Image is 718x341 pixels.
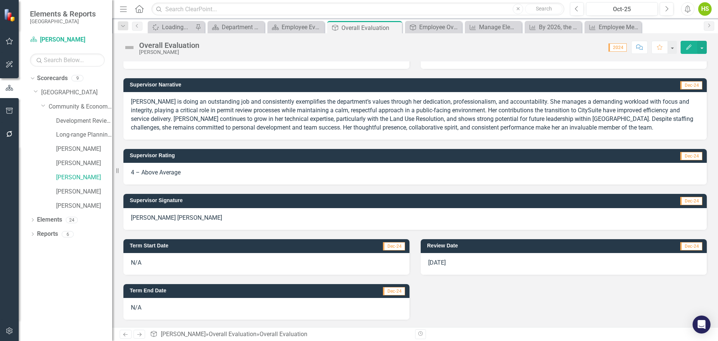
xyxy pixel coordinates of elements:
[680,81,702,89] span: Dec-24
[131,214,699,222] p: [PERSON_NAME] [PERSON_NAME]
[680,242,702,250] span: Dec-24
[123,42,135,54] img: Not Defined
[30,9,96,18] span: Elements & Reports
[282,22,322,32] div: Employee Evaluation Navigation
[37,230,58,238] a: Reports
[56,173,112,182] a: [PERSON_NAME]
[56,202,112,210] a: [PERSON_NAME]
[62,231,74,237] div: 6
[56,117,112,125] a: Development Review Program
[269,22,322,32] a: Employee Evaluation Navigation
[56,131,112,139] a: Long-range Planning Program
[536,6,552,12] span: Search
[30,54,105,67] input: Search Below...
[260,331,307,338] div: Overall Evaluation
[586,2,658,16] button: Oct-25
[162,22,193,32] div: Loading...
[56,145,112,153] a: [PERSON_NAME]
[41,88,112,97] a: [GEOGRAPHIC_DATA]
[71,75,83,82] div: 9
[130,243,303,249] h3: Term Start Date
[599,22,639,32] div: Employee Measure Report to Update
[527,22,580,32] a: By 2026, the Department will propose revisions to improve the certainty of outcomes in the develo...
[150,22,193,32] a: Loading...
[130,153,510,158] h3: Supervisor Rating
[130,82,527,88] h3: Supervisor Narrative
[222,22,263,32] div: Department Structure & Strategic Results
[698,2,712,16] button: HS
[56,188,112,196] a: [PERSON_NAME]
[209,22,263,32] a: Department Structure & Strategic Results
[49,103,112,111] a: Community & Economic Development Department
[539,22,580,32] div: By 2026, the Department will propose revisions to improve the certainty of outcomes in the develo...
[56,159,112,168] a: [PERSON_NAME]
[123,253,409,275] div: N/A
[130,288,300,293] h3: Term End Date
[209,331,257,338] a: Overall Evaluation
[151,3,564,16] input: Search ClearPoint...
[407,22,460,32] a: Employee Overall Evaluation to Update
[341,23,400,33] div: Overall Evaluation
[608,43,627,52] span: 2024
[66,217,78,223] div: 24
[131,169,181,176] span: 4 – Above Average
[131,98,699,132] p: [PERSON_NAME] is doing an outstanding job and consistently exemplifies the department’s values th...
[589,5,655,14] div: Oct-25
[161,331,206,338] a: [PERSON_NAME]
[383,287,405,295] span: Dec-24
[467,22,520,32] a: Manage Elements
[525,4,562,14] button: Search
[383,242,405,250] span: Dec-24
[30,36,105,44] a: [PERSON_NAME]
[130,198,530,203] h3: Supervisor Signature
[419,22,460,32] div: Employee Overall Evaluation to Update
[139,41,199,49] div: Overall Evaluation
[37,74,68,83] a: Scorecards
[4,9,17,22] img: ClearPoint Strategy
[427,243,586,249] h3: Review Date
[37,216,62,224] a: Elements
[586,22,639,32] a: Employee Measure Report to Update
[123,298,409,320] div: N/A
[680,152,702,160] span: Dec-24
[428,259,446,266] span: [DATE]
[139,49,199,55] div: [PERSON_NAME]
[693,316,711,334] div: Open Intercom Messenger
[150,330,409,339] div: » »
[680,197,702,205] span: Dec-24
[30,18,96,24] small: [GEOGRAPHIC_DATA]
[479,22,520,32] div: Manage Elements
